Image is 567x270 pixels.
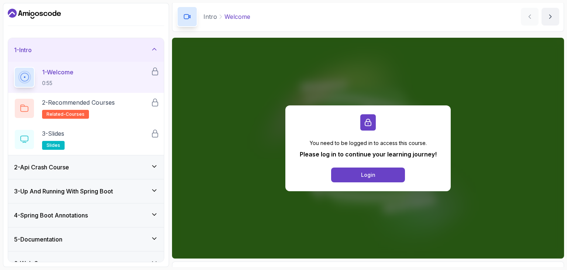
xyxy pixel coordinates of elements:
button: 1-Welcome0:55 [14,67,158,88]
button: 4-Spring Boot Annotations [8,203,164,227]
h3: 1 - Intro [14,45,32,54]
p: 3 - Slides [42,129,64,138]
button: 2-Recommended Coursesrelated-courses [14,98,158,119]
p: Intro [203,12,217,21]
p: 1 - Welcome [42,68,73,77]
p: You need to be logged in to access this course. [300,139,437,147]
button: next content [542,8,559,26]
p: Welcome [224,12,250,21]
span: related-courses [47,111,85,117]
div: Login [361,171,375,179]
p: 2 - Recommended Courses [42,98,115,107]
h3: 3 - Up And Running With Spring Boot [14,187,113,196]
a: Dashboard [8,8,61,20]
button: 3-Up And Running With Spring Boot [8,179,164,203]
p: 0:55 [42,80,73,87]
h3: 4 - Spring Boot Annotations [14,211,88,220]
button: Login [331,168,405,182]
h3: 2 - Api Crash Course [14,163,69,172]
button: 2-Api Crash Course [8,155,164,179]
h3: 5 - Documentation [14,235,62,244]
button: 1-Intro [8,38,164,62]
button: 3-Slidesslides [14,129,158,150]
button: previous content [521,8,539,26]
button: 5-Documentation [8,227,164,251]
p: Please log in to continue your learning journey! [300,150,437,159]
h3: 6 - Web Servers [14,259,56,268]
span: slides [47,142,60,148]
